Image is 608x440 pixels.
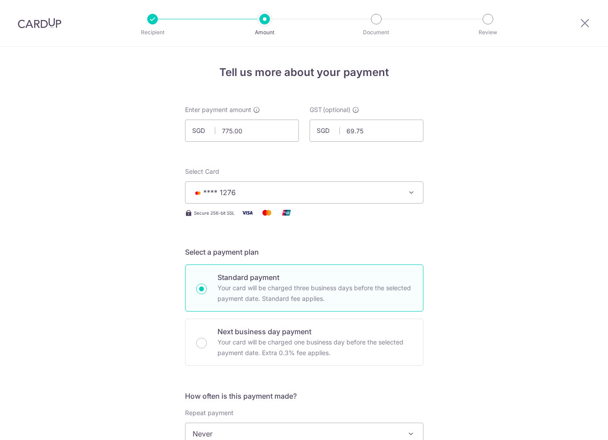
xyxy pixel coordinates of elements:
[232,28,298,37] p: Amount
[185,105,251,114] span: Enter payment amount
[217,337,412,358] p: Your card will be charged one business day before the selected payment date. Extra 0.3% fee applies.
[185,120,299,142] input: 0.00
[193,190,203,196] img: MASTERCARD
[217,283,412,304] p: Your card will be charged three business days before the selected payment date. Standard fee appl...
[323,105,350,114] span: (optional)
[258,207,276,218] img: Mastercard
[18,18,61,28] img: CardUp
[185,168,219,175] span: translation missing: en.payables.payment_networks.credit_card.summary.labels.select_card
[217,326,412,337] p: Next business day payment
[455,28,521,37] p: Review
[185,64,423,80] h4: Tell us more about your payment
[194,209,235,216] span: Secure 256-bit SSL
[310,105,322,114] span: GST
[192,126,215,135] span: SGD
[343,28,409,37] p: Document
[185,391,423,401] h5: How often is this payment made?
[185,408,234,417] label: Repeat payment
[185,247,423,257] h5: Select a payment plan
[317,126,340,135] span: SGD
[278,207,295,218] img: Union Pay
[217,272,412,283] p: Standard payment
[310,120,423,142] input: 0.00
[120,28,185,37] p: Recipient
[238,207,256,218] img: Visa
